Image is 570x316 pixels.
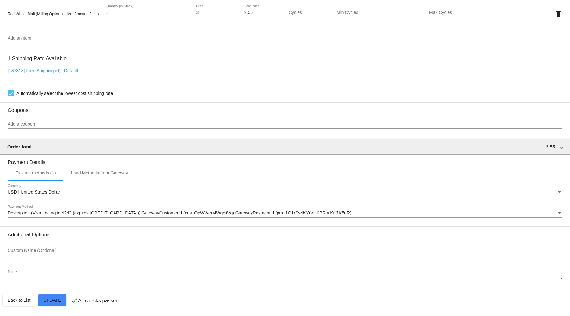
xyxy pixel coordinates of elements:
[8,122,562,127] input: Add a coupon
[196,10,235,15] input: Price
[8,210,351,215] span: Description (Visa ending in 4242 (expires [CREDIT_CARD_DATA])) GatewayCustomerId (cus_OpWWerMWqel...
[15,170,56,175] div: Existing methods (1)
[8,248,65,253] input: Custom Name (Optional)
[429,10,486,15] input: Max Cycles
[106,10,163,15] input: Quantity (In Stock)
[43,298,61,303] span: Update
[8,52,67,65] h3: 1 Shipping Rate Available
[8,36,562,41] input: Add an item
[8,12,99,16] span: Red Wheat Malt (Milling Option: milled, Amount: 2 lbs)
[7,144,32,149] span: Order total
[289,10,328,15] input: Cycles
[546,144,555,149] span: 2.55
[70,297,78,304] mat-icon: check
[8,189,60,194] span: USD | United States Dollar
[8,190,562,195] mat-select: Currency
[8,298,30,303] span: Back to List
[16,89,113,97] span: Automatically select the lowest cost shipping rate
[8,232,562,238] h3: Additional Options
[8,155,562,165] h3: Payment Details
[8,68,78,73] a: [187318] Free Shipping (0) | Default
[71,170,128,175] div: Load Methods from Gateway
[38,294,66,306] button: Update
[3,294,36,306] button: Back to List
[8,102,562,113] h3: Coupons
[78,298,119,304] p: All checks passed
[8,211,562,216] mat-select: Payment Method
[244,10,279,15] input: Sale Price
[555,10,562,18] mat-icon: delete
[337,10,394,15] input: Min Cycles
